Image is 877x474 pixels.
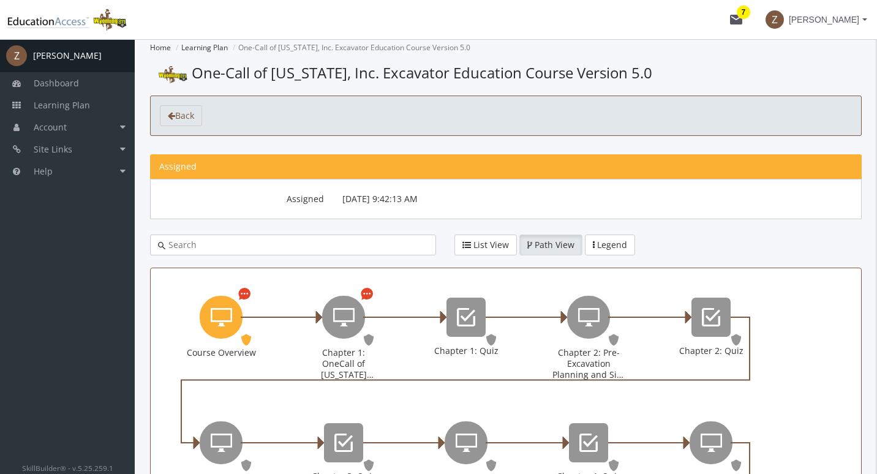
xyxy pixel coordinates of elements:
span: List View [473,239,509,250]
a: Back [160,105,202,126]
div: Course Overview [184,347,258,358]
span: Help [34,165,53,177]
a: Home [150,42,171,53]
label: Assigned [160,189,333,205]
nav: Breadcrumbs [150,39,862,56]
div: Chapter 2: Pre-Excavation Planning and Site Preparation [527,277,650,403]
div: Chapter 2: Quiz [674,345,748,356]
section: Learning Path Information [150,154,862,219]
div: Chapter 2: Pre-Excavation Planning and Site Preparation [552,347,625,381]
div: Chapter 1: Quiz [405,277,527,403]
mat-icon: mail [729,12,743,27]
span: Account [34,121,67,133]
span: Assigned [159,160,197,172]
p: [DATE] 9:42:13 AM [342,189,497,209]
span: Learning Plan [34,99,90,111]
div: Chapter 2: Quiz [650,277,772,403]
span: Site Links [34,143,72,155]
span: [PERSON_NAME] [789,9,859,31]
div: Course Overview [160,277,282,403]
li: One-Call of [US_STATE], Inc. Excavator Education Course Version 5.0 [230,39,470,56]
span: Back [175,110,194,121]
span: Z [6,45,27,66]
span: Dashboard [34,77,79,89]
div: Chapter 1: OneCall of Wyoming Introduction [282,277,405,403]
span: Path View [535,239,574,250]
small: SkillBuilder® - v.5.25.259.1 [22,463,113,473]
span: Z [766,10,784,29]
div: Chapter 1: Quiz [429,345,503,356]
section: toolbar [150,96,862,136]
a: Learning Plan [181,42,228,53]
span: One-Call of [US_STATE], Inc. Excavator Education Course Version 5.0 [192,62,652,83]
span: Legend [597,239,627,250]
div: [PERSON_NAME] [33,50,102,62]
input: Search [165,239,428,251]
div: Chapter 1: OneCall of [US_STATE] Introduction [307,347,380,381]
